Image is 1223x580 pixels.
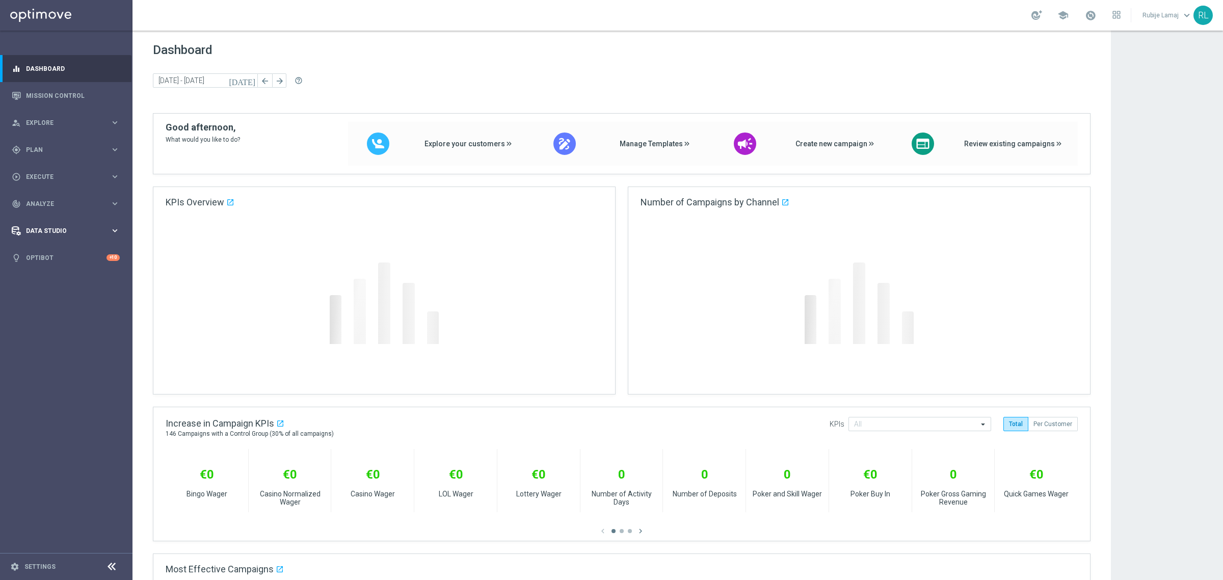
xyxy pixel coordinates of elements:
button: Mission Control [11,92,120,100]
div: Data Studio [12,226,110,235]
span: Plan [26,147,110,153]
i: gps_fixed [12,145,21,154]
i: person_search [12,118,21,127]
i: settings [10,562,19,571]
a: Rubije Lamajkeyboard_arrow_down [1141,8,1193,23]
div: +10 [107,254,120,261]
span: Execute [26,174,110,180]
i: keyboard_arrow_right [110,118,120,127]
a: Dashboard [26,55,120,82]
span: keyboard_arrow_down [1181,10,1192,21]
button: track_changes Analyze keyboard_arrow_right [11,200,120,208]
div: Explore [12,118,110,127]
a: Settings [24,564,56,570]
div: Mission Control [12,82,120,109]
a: Optibot [26,244,107,271]
button: equalizer Dashboard [11,65,120,73]
button: play_circle_outline Execute keyboard_arrow_right [11,173,120,181]
span: Data Studio [26,228,110,234]
div: Dashboard [12,55,120,82]
div: Plan [12,145,110,154]
div: Analyze [12,199,110,208]
button: Data Studio keyboard_arrow_right [11,227,120,235]
i: equalizer [12,64,21,73]
i: play_circle_outline [12,172,21,181]
button: gps_fixed Plan keyboard_arrow_right [11,146,120,154]
button: person_search Explore keyboard_arrow_right [11,119,120,127]
div: Optibot [12,244,120,271]
i: track_changes [12,199,21,208]
i: keyboard_arrow_right [110,199,120,208]
span: Analyze [26,201,110,207]
a: Mission Control [26,82,120,109]
i: keyboard_arrow_right [110,226,120,235]
div: RL [1193,6,1213,25]
i: keyboard_arrow_right [110,172,120,181]
div: Execute [12,172,110,181]
span: school [1057,10,1069,21]
i: keyboard_arrow_right [110,145,120,154]
span: Explore [26,120,110,126]
button: lightbulb Optibot +10 [11,254,120,262]
i: lightbulb [12,253,21,262]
